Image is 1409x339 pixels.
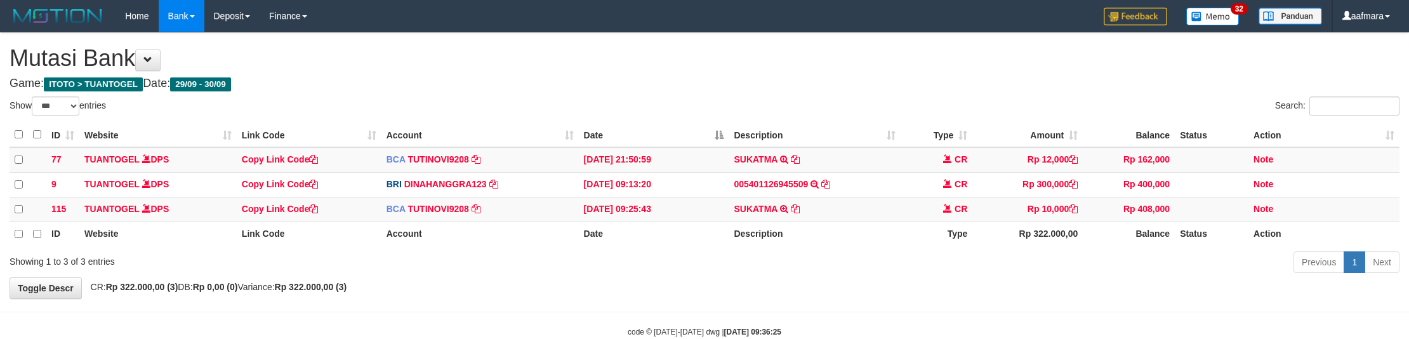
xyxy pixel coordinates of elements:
[79,123,237,147] th: Website: activate to sort column ascending
[46,123,79,147] th: ID: activate to sort column ascending
[972,147,1083,173] td: Rp 12,000
[1083,147,1175,173] td: Rp 162,000
[193,282,238,292] strong: Rp 0,00 (0)
[407,204,468,214] a: TUTINOVI9208
[1231,3,1248,15] span: 32
[84,154,140,164] a: TUANTOGEL
[84,282,347,292] span: CR: DB: Variance:
[79,197,237,222] td: DPS
[579,147,729,173] td: [DATE] 21:50:59
[1248,123,1399,147] th: Action: activate to sort column ascending
[955,154,967,164] span: CR
[387,204,406,214] span: BCA
[1344,251,1365,273] a: 1
[901,123,972,147] th: Type: activate to sort column ascending
[729,123,901,147] th: Description: activate to sort column ascending
[407,154,468,164] a: TUTINOVI9208
[901,222,972,246] th: Type
[381,123,579,147] th: Account: activate to sort column ascending
[170,77,231,91] span: 29/09 - 30/09
[579,197,729,222] td: [DATE] 09:25:43
[791,154,800,164] a: Copy SUKATMA to clipboard
[84,179,140,189] a: TUANTOGEL
[387,179,402,189] span: BRI
[1365,251,1399,273] a: Next
[972,197,1083,222] td: Rp 10,000
[79,222,237,246] th: Website
[972,123,1083,147] th: Amount: activate to sort column ascending
[1104,8,1167,25] img: Feedback.jpg
[628,328,781,336] small: code © [DATE]-[DATE] dwg |
[51,179,56,189] span: 9
[734,154,777,164] a: SUKATMA
[724,328,781,336] strong: [DATE] 09:36:25
[404,179,487,189] a: DINAHANGGRA123
[472,204,480,214] a: Copy TUTINOVI9208 to clipboard
[1259,8,1322,25] img: panduan.png
[955,179,967,189] span: CR
[1083,197,1175,222] td: Rp 408,000
[579,172,729,197] td: [DATE] 09:13:20
[275,282,347,292] strong: Rp 322.000,00 (3)
[472,154,480,164] a: Copy TUTINOVI9208 to clipboard
[1069,204,1078,214] a: Copy Rp 10,000 to clipboard
[1083,222,1175,246] th: Balance
[10,277,82,299] a: Toggle Descr
[51,204,66,214] span: 115
[44,77,143,91] span: ITOTO > TUANTOGEL
[381,222,579,246] th: Account
[242,154,319,164] a: Copy Link Code
[237,123,381,147] th: Link Code: activate to sort column ascending
[734,179,808,189] a: 005401126945509
[791,204,800,214] a: Copy SUKATMA to clipboard
[1175,222,1248,246] th: Status
[84,204,140,214] a: TUANTOGEL
[32,96,79,116] select: Showentries
[1309,96,1399,116] input: Search:
[972,172,1083,197] td: Rp 300,000
[387,154,406,164] span: BCA
[1275,96,1399,116] label: Search:
[1293,251,1344,273] a: Previous
[106,282,178,292] strong: Rp 322.000,00 (3)
[46,222,79,246] th: ID
[10,250,578,268] div: Showing 1 to 3 of 3 entries
[734,204,777,214] a: SUKATMA
[79,172,237,197] td: DPS
[1248,222,1399,246] th: Action
[237,222,381,246] th: Link Code
[1069,179,1078,189] a: Copy Rp 300,000 to clipboard
[10,46,1399,71] h1: Mutasi Bank
[242,179,319,189] a: Copy Link Code
[729,222,901,246] th: Description
[51,154,62,164] span: 77
[1254,179,1273,189] a: Note
[10,6,106,25] img: MOTION_logo.png
[10,77,1399,90] h4: Game: Date:
[972,222,1083,246] th: Rp 322.000,00
[79,147,237,173] td: DPS
[1083,123,1175,147] th: Balance
[1254,204,1273,214] a: Note
[1254,154,1273,164] a: Note
[1186,8,1240,25] img: Button%20Memo.svg
[1175,123,1248,147] th: Status
[10,96,106,116] label: Show entries
[1069,154,1078,164] a: Copy Rp 12,000 to clipboard
[955,204,967,214] span: CR
[1083,172,1175,197] td: Rp 400,000
[821,179,830,189] a: Copy 005401126945509 to clipboard
[489,179,498,189] a: Copy DINAHANGGRA123 to clipboard
[579,222,729,246] th: Date
[579,123,729,147] th: Date: activate to sort column descending
[242,204,319,214] a: Copy Link Code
